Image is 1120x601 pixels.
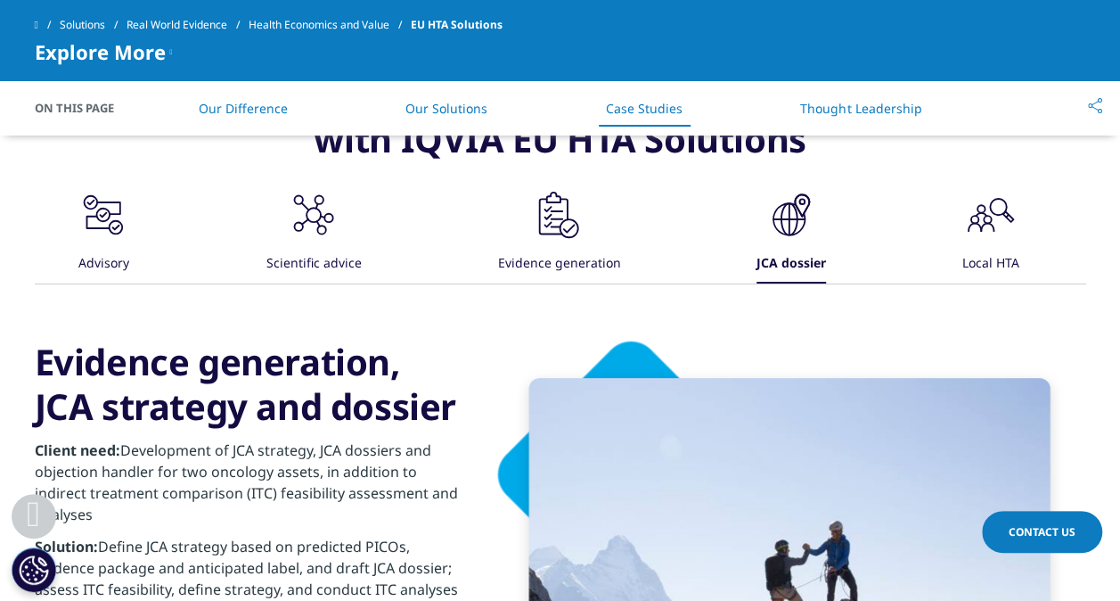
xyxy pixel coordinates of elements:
div: Evidence generation [497,245,620,284]
strong: Solution: [35,537,98,556]
div: Advisory [78,245,129,284]
button: JCA dossier [754,188,826,284]
strong: Client need: [35,440,120,460]
div: Scientific advice [266,245,362,284]
a: Case Studies [606,100,683,117]
a: Our Difference [199,100,288,117]
a: Contact Us [982,511,1102,553]
a: Our Solutions [405,100,487,117]
a: Thought Leadership [800,100,921,117]
button: Advisory [74,188,130,284]
button: Evidence generation [495,188,620,284]
span: On This Page [35,99,133,117]
div: Local HTA [962,245,1019,284]
p: Development of JCA strategy, JCA dossiers and objection handler for two oncology assets, in addit... [35,440,467,536]
span: EU HTA Solutions [411,9,503,41]
a: Health Economics and Value [249,9,411,41]
button: Scientific advice [264,188,362,284]
span: Explore More [35,41,166,62]
button: Local HTA [960,188,1019,284]
a: Real World Evidence [127,9,249,41]
div: JCA dossier [756,245,826,284]
button: Cookies Settings [12,547,56,592]
a: Solutions [60,9,127,41]
span: Contact Us [1009,524,1075,539]
h3: Evidence generation, JCA strategy and dossier [35,340,467,429]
